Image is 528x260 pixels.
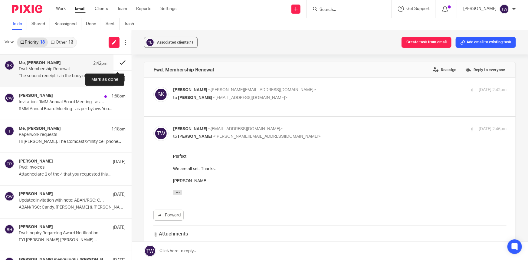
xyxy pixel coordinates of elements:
[117,6,127,12] a: Team
[93,61,107,67] p: 2:42pm
[19,205,126,210] p: ABAN/RSC: Candy, [PERSON_NAME] & [PERSON_NAME] You have...
[153,87,169,102] img: svg%3E
[106,18,120,30] a: Sent
[213,96,287,100] span: <[EMAIL_ADDRESS][DOMAIN_NAME]>
[5,61,14,70] img: svg%3E
[113,192,126,198] p: [DATE]
[19,139,126,144] p: Hi [PERSON_NAME], The Comcast/xfinity cell phone...
[17,38,48,47] a: Priority18
[19,126,61,131] h4: Me, [PERSON_NAME]
[19,231,104,236] p: Fwd: Inquiry Regarding Award Notification and Fund Availability
[95,6,108,12] a: Clients
[113,159,126,165] p: [DATE]
[173,96,177,100] span: to
[75,6,86,12] a: Email
[12,18,27,30] a: To do
[479,126,507,132] p: [DATE] 2:46pm
[19,100,104,105] p: Invitation: RMM Annual Board Meeting - as per bylaws @ [DATE] ([PERSON_NAME])
[319,7,373,13] input: Search
[113,225,126,231] p: [DATE]
[160,6,176,12] a: Settings
[5,93,14,103] img: svg%3E
[153,231,188,238] h3: Attachments
[136,6,151,12] a: Reports
[40,40,45,44] div: 18
[56,6,66,12] a: Work
[19,159,53,164] h4: [PERSON_NAME]
[48,38,76,47] a: Other13
[402,37,451,48] button: Create task from email
[189,41,193,44] span: (1)
[68,40,73,44] div: 13
[54,18,81,30] a: Reassigned
[19,172,126,177] p: Attached are 2 of the 4 that you requested this...
[19,238,126,243] p: FYI [PERSON_NAME] [PERSON_NAME] ...
[173,134,177,139] span: to
[19,74,107,79] p: The second receipt is in the body of the email....
[463,6,497,12] p: [PERSON_NAME]
[479,87,507,93] p: [DATE] 2:42pm
[86,18,101,30] a: Done
[178,134,212,139] span: [PERSON_NAME]
[19,165,104,170] p: Fwd: Invoices
[406,7,430,11] span: Get Support
[144,37,198,48] button: Associated clients(1)
[153,126,169,141] img: svg%3E
[19,225,53,230] h4: [PERSON_NAME]
[111,126,126,132] p: 1:18pm
[31,18,50,30] a: Shared
[124,18,139,30] a: Trash
[19,93,53,98] h4: [PERSON_NAME]
[431,65,458,74] label: Reassign
[19,192,53,197] h4: [PERSON_NAME]
[153,210,184,221] a: Forward
[464,65,507,74] label: Reply to everyone
[153,67,214,73] h4: Fwd: Membership Renewal
[5,192,14,201] img: svg%3E
[111,93,126,99] p: 1:58pm
[208,88,316,92] span: <[PERSON_NAME][EMAIL_ADDRESS][DOMAIN_NAME]>
[5,225,14,234] img: svg%3E
[173,127,207,131] span: [PERSON_NAME]
[213,134,321,139] span: <[PERSON_NAME][EMAIL_ADDRESS][DOMAIN_NAME]>
[19,61,61,66] h4: Me, [PERSON_NAME]
[19,198,104,203] p: Updated invitation with note: ABAN/RSC: Candy, [PERSON_NAME] & [PERSON_NAME] @ [DATE] 2pm - 3:20p...
[146,38,155,47] img: svg%3E
[5,126,14,136] img: svg%3E
[157,41,193,44] span: Associated clients
[456,37,516,48] button: Add email to existing task
[208,127,283,131] span: <[EMAIL_ADDRESS][DOMAIN_NAME]>
[178,96,212,100] span: [PERSON_NAME]
[173,88,207,92] span: [PERSON_NAME]
[5,159,14,169] img: svg%3E
[500,4,509,14] img: svg%3E
[12,5,42,13] img: Pixie
[19,107,126,112] p: RMM Annual Board Meeting - as per bylaws You...
[19,132,104,137] p: Paperwork requests
[5,39,14,45] span: View
[19,67,90,72] p: Fwd: Membership Renewal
